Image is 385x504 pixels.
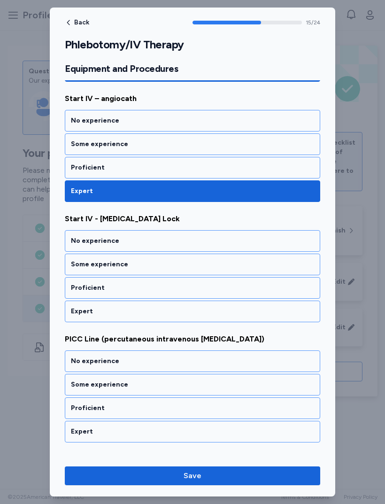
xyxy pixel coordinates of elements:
div: Some experience [71,260,314,269]
div: No experience [71,357,314,366]
span: Ports (Porta-a-cath/Passport) [65,454,320,465]
span: PICC Line (percutaneous intravenous [MEDICAL_DATA]) [65,333,320,345]
div: Some experience [71,140,314,149]
span: Back [74,19,89,26]
button: Save [65,466,320,485]
div: No experience [71,236,314,246]
h1: Phlebotomy/IV Therapy [65,38,320,52]
div: Expert [71,186,314,196]
span: Save [184,470,201,481]
div: Proficient [71,163,314,172]
div: No experience [71,116,314,125]
h2: Equipment and Procedures [65,63,320,75]
div: Proficient [71,283,314,293]
button: Back [65,19,89,26]
span: 15 / 24 [306,19,320,26]
div: Some experience [71,380,314,389]
div: Expert [71,427,314,436]
div: Expert [71,307,314,316]
span: Start IV - [MEDICAL_DATA] Lock [65,213,320,225]
div: Proficient [71,403,314,413]
span: Start IV – angiocath [65,93,320,104]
